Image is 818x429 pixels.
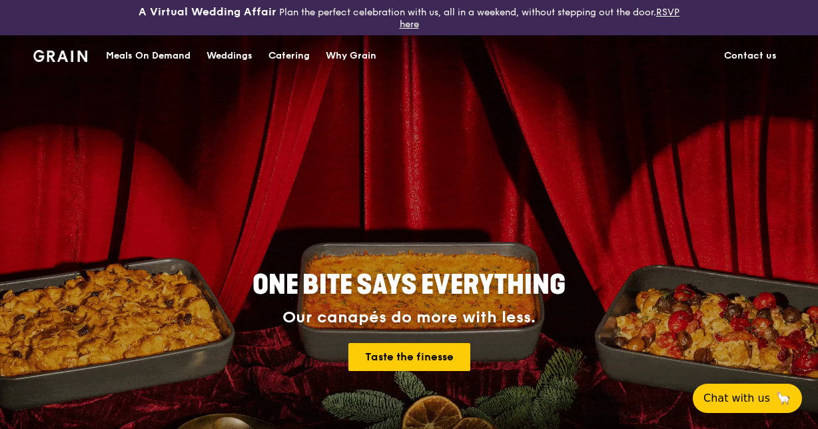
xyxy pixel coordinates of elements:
[268,36,310,76] div: Catering
[33,35,87,75] a: GrainGrain
[260,36,318,76] a: Catering
[775,390,791,406] span: 🦙
[716,36,785,76] a: Contact us
[169,308,649,327] div: Our canapés do more with less.
[139,5,276,19] h3: A Virtual Wedding Affair
[400,7,680,30] a: RSVP here
[318,36,384,76] a: Why Grain
[348,343,470,371] a: Taste the finesse
[199,36,260,76] a: Weddings
[252,269,566,301] span: ONE BITE SAYS EVERYTHING
[106,36,191,76] div: Meals On Demand
[137,5,682,30] div: Plan the perfect celebration with us, all in a weekend, without stepping out the door.
[693,384,802,413] button: Chat with us🦙
[206,36,252,76] div: Weddings
[326,36,376,76] div: Why Grain
[33,50,87,62] img: Grain
[703,390,770,406] span: Chat with us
